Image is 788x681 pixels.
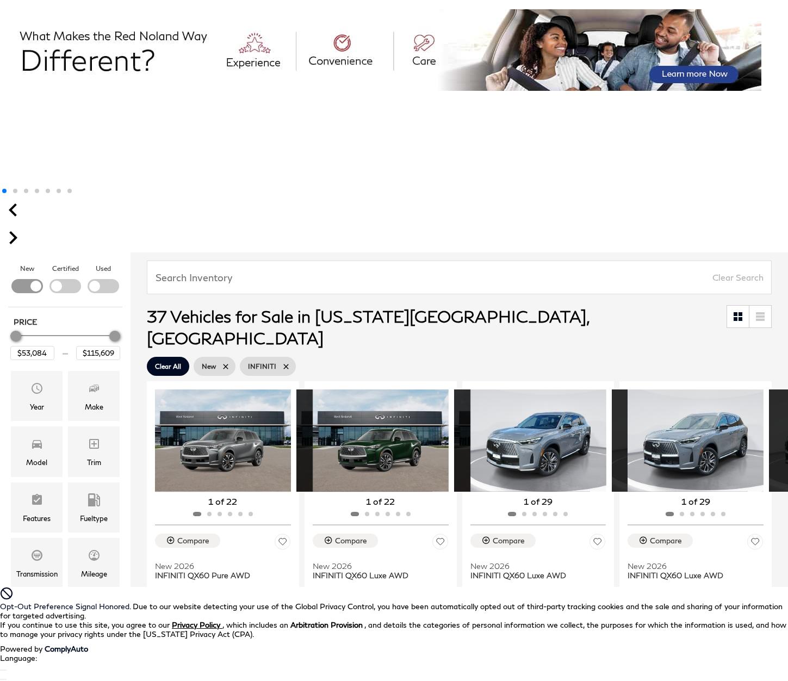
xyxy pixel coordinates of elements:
[594,501,609,525] div: Next slide
[279,501,294,525] div: Next slide
[155,389,291,492] div: 1 / 2
[11,538,63,588] div: Transmission Transmission
[147,306,589,348] span: 37 Vehicles for Sale in [US_STATE][GEOGRAPHIC_DATA], [GEOGRAPHIC_DATA]
[20,263,34,274] label: New
[493,536,525,546] div: Compare
[313,571,440,580] span: INFINITI QX60 Luxe AWD
[248,360,276,373] span: INFINITI
[88,546,101,568] span: Mileage
[68,371,120,421] div: Make Make
[88,379,101,401] span: Make
[296,389,432,492] div: 2 / 2
[80,512,108,524] div: Fueltype
[628,571,755,580] span: INFINITI QX60 Luxe AWD
[16,568,58,580] div: Transmission
[35,189,39,193] span: Go to slide 4
[85,401,103,413] div: Make
[147,496,299,507] div: 1 of 22
[147,261,772,294] input: Search Inventory
[619,496,772,507] div: 1 of 29
[13,189,17,193] span: Go to slide 2
[454,389,590,492] div: 2 / 2
[470,571,598,580] span: INFINITI QX60 Luxe AWD
[88,491,101,512] span: Fueltype
[628,554,764,580] a: New 2026 INFINITI QX60 Luxe AWD
[155,554,291,580] a: New 2026 INFINITI QX60 Pure AWD
[290,620,363,629] strong: Arbitration Provision
[45,644,88,653] a: ComplyAuto
[384,580,445,604] button: details tab
[30,379,44,401] span: Year
[628,389,764,492] img: 2026 INFINITI QX60 Luxe AWD 1
[628,534,693,548] button: Compare Vehicle
[172,620,220,629] u: Privacy Policy
[30,491,44,512] span: Features
[462,496,615,507] div: 1 of 29
[542,580,602,604] button: details tab
[67,189,72,193] span: Go to slide 7
[752,501,766,525] div: Next slide
[52,263,79,274] label: Certified
[23,512,51,524] div: Features
[46,189,50,193] span: Go to slide 5
[11,482,63,533] div: Features Features
[177,536,209,546] div: Compare
[68,482,120,533] div: Fueltype Fueltype
[24,189,28,193] span: Go to slide 3
[305,496,457,507] div: 1 of 22
[10,327,120,360] div: Price
[437,501,451,525] div: Next slide
[155,561,283,571] span: New 2026
[76,346,120,360] input: Maximum
[155,534,220,548] button: Compare Vehicle
[11,371,63,421] div: Year Year
[11,426,63,476] div: Model Model
[87,456,101,468] div: Trim
[172,620,222,629] a: Privacy Policy
[10,346,54,360] input: Minimum
[96,263,111,274] label: Used
[10,331,21,342] div: Minimum Price
[81,568,107,580] div: Mileage
[57,189,61,193] span: Go to slide 6
[470,554,606,580] a: New 2026 INFINITI QX60 Luxe AWD
[202,360,216,373] span: New
[628,389,764,492] div: 1 / 2
[8,263,122,307] div: Filter by Vehicle Type
[88,435,101,456] span: Trim
[628,561,755,571] span: New 2026
[68,426,120,476] div: Trim Trim
[650,536,682,546] div: Compare
[155,389,291,492] img: 2026 INFINITI QX60 Pure AWD 1
[68,538,120,588] div: Mileage Mileage
[155,571,283,580] span: INFINITI QX60 Pure AWD
[470,534,536,548] button: Compare Vehicle
[470,389,606,492] div: 1 / 2
[30,546,44,568] span: Transmission
[612,389,748,492] div: 2 / 2
[2,189,7,193] span: Go to slide 1
[227,580,287,604] button: details tab
[313,389,449,492] div: 1 / 2
[313,534,378,548] button: Compare Vehicle
[109,331,120,342] div: Maximum Price
[699,580,760,604] button: details tab
[26,456,47,468] div: Model
[313,389,449,492] img: 2026 INFINITI QX60 Luxe AWD 1
[30,435,44,456] span: Model
[30,401,44,413] div: Year
[470,561,598,571] span: New 2026
[335,536,367,546] div: Compare
[155,360,181,373] span: Clear All
[14,317,117,327] h5: Price
[313,561,440,571] span: New 2026
[470,389,606,492] img: 2026 INFINITI QX60 Luxe AWD 1
[313,554,449,580] a: New 2026 INFINITI QX60 Luxe AWD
